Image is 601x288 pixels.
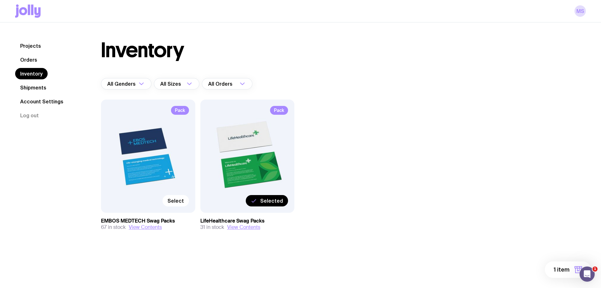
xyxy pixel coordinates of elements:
span: 31 in stock [200,224,224,230]
h3: EMBOS MEDTECH Swag Packs [101,218,195,224]
button: Log out [15,110,44,121]
span: All Genders [107,78,137,89]
div: Search for option [101,78,151,89]
iframe: Intercom live chat [580,267,595,282]
a: Orders [15,54,42,65]
input: Search for option [234,78,238,89]
span: 1 [592,267,598,272]
a: MS [574,5,586,17]
a: Account Settings [15,96,68,107]
span: Pack [171,106,189,115]
a: Projects [15,40,46,52]
span: 67 in stock [101,224,126,230]
span: All Sizes [160,78,182,89]
h1: Inventory [101,40,184,60]
button: View Contents [227,224,260,230]
a: Inventory [15,68,48,79]
div: Search for option [202,78,252,89]
input: Search for option [182,78,185,89]
span: Select [168,198,184,204]
a: Shipments [15,82,51,93]
button: 1 item [545,261,591,278]
span: 1 item [554,266,569,273]
span: Selected [260,198,283,204]
span: Pack [270,106,288,115]
button: View Contents [129,224,162,230]
div: Search for option [154,78,199,89]
span: All Orders [208,78,234,89]
h3: LifeHealthcare Swag Packs [200,218,295,224]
